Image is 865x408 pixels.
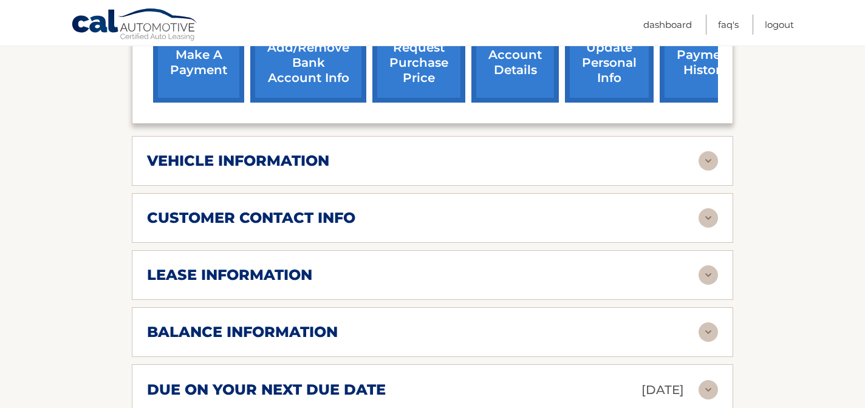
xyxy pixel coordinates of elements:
a: Logout [765,15,794,35]
a: FAQ's [718,15,739,35]
h2: balance information [147,323,338,341]
h2: vehicle information [147,152,329,170]
img: accordion-rest.svg [699,208,718,228]
a: request purchase price [372,23,465,103]
h2: customer contact info [147,209,355,227]
a: make a payment [153,23,244,103]
a: Dashboard [643,15,692,35]
img: accordion-rest.svg [699,265,718,285]
a: payment history [660,23,751,103]
img: accordion-rest.svg [699,322,718,342]
h2: due on your next due date [147,381,386,399]
a: Cal Automotive [71,8,199,43]
a: update personal info [565,23,654,103]
img: accordion-rest.svg [699,380,718,399]
img: accordion-rest.svg [699,151,718,171]
a: Add/Remove bank account info [250,23,366,103]
p: [DATE] [641,379,684,401]
h2: lease information [147,266,312,284]
a: account details [471,23,559,103]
